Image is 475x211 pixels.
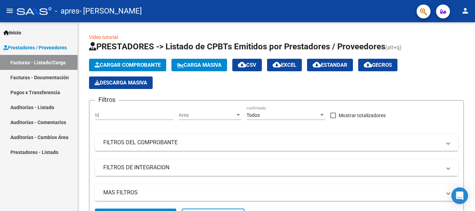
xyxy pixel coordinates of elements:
[247,112,260,118] span: Todos
[313,62,347,68] span: Estandar
[95,62,161,68] span: Cargar Comprobante
[95,184,458,201] mat-expansion-panel-header: MAS FILTROS
[79,3,142,19] span: - [PERSON_NAME]
[461,7,469,15] mat-icon: person
[89,76,153,89] button: Descarga Masiva
[364,60,372,69] mat-icon: cloud_download
[358,59,397,71] button: Gecros
[238,62,256,68] span: CSV
[307,59,353,71] button: Estandar
[273,60,281,69] mat-icon: cloud_download
[95,80,147,86] span: Descarga Masiva
[267,59,302,71] button: EXCEL
[55,3,79,19] span: - apres
[6,7,14,15] mat-icon: menu
[89,59,166,71] button: Cargar Comprobante
[238,60,246,69] mat-icon: cloud_download
[103,189,441,196] mat-panel-title: MAS FILTROS
[95,134,458,151] mat-expansion-panel-header: FILTROS DEL COMPROBANTE
[273,62,296,68] span: EXCEL
[3,29,21,36] span: Inicio
[103,164,441,171] mat-panel-title: FILTROS DE INTEGRACION
[89,34,118,40] a: Video tutorial
[177,62,222,68] span: Carga Masiva
[89,76,153,89] app-download-masive: Descarga masiva de comprobantes (adjuntos)
[364,62,392,68] span: Gecros
[95,159,458,176] mat-expansion-panel-header: FILTROS DE INTEGRACION
[232,59,262,71] button: CSV
[451,187,468,204] div: Open Intercom Messenger
[339,111,386,120] span: Mostrar totalizadores
[3,44,67,51] span: Prestadores / Proveedores
[95,95,119,105] h3: Filtros
[103,139,441,146] mat-panel-title: FILTROS DEL COMPROBANTE
[171,59,227,71] button: Carga Masiva
[89,42,385,51] span: PRESTADORES -> Listado de CPBTs Emitidos por Prestadores / Proveedores
[179,112,235,118] span: Area
[313,60,321,69] mat-icon: cloud_download
[385,44,402,51] span: (alt+q)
